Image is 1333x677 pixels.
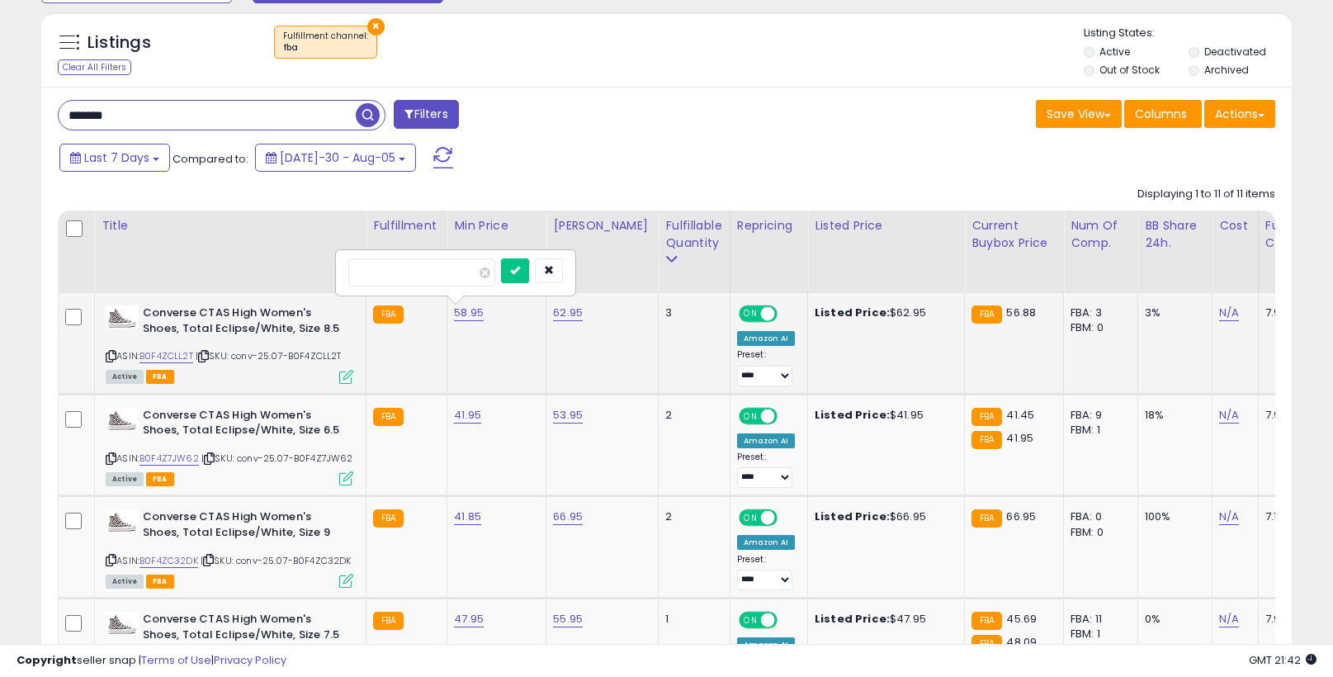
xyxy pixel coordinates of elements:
span: FBA [146,575,174,589]
span: 41.45 [1006,407,1034,423]
div: Amazon AI [737,331,795,346]
a: Privacy Policy [214,652,286,668]
label: Out of Stock [1099,63,1160,77]
div: FBM: 0 [1071,320,1125,335]
div: FBM: 1 [1071,627,1125,641]
img: 41MvaG5lijL._SL40_.jpg [106,509,139,533]
div: $62.95 [815,305,952,320]
h5: Listings [87,31,151,54]
b: Listed Price: [815,305,890,320]
a: N/A [1219,407,1239,424]
div: Amazon AI [737,433,795,448]
span: ON [740,511,761,525]
span: All listings currently available for purchase on Amazon [106,472,144,486]
small: FBA [373,305,404,324]
div: 3% [1145,305,1199,320]
span: All listings currently available for purchase on Amazon [106,370,144,384]
span: 2025-08-17 21:42 GMT [1249,652,1316,668]
small: FBA [373,612,404,630]
div: FBA: 11 [1071,612,1125,627]
span: OFF [774,409,801,423]
span: Columns [1135,106,1187,122]
span: OFF [774,307,801,321]
button: Last 7 Days [59,144,170,172]
a: B0F4ZC32DK [139,554,198,568]
small: FBA [971,431,1002,449]
a: 41.95 [454,407,481,424]
span: [DATE]-30 - Aug-05 [280,149,395,166]
span: 56.88 [1006,305,1036,320]
div: 0% [1145,612,1199,627]
span: Fulfillment channel : [283,30,368,54]
div: Preset: [737,452,795,489]
a: 55.95 [553,611,583,627]
div: 3 [665,305,716,320]
div: $47.95 [815,612,952,627]
span: Last 7 Days [84,149,149,166]
div: Preset: [737,554,795,591]
span: 45.69 [1006,611,1037,627]
span: | SKU: conv-25.07-B0F4ZCLL2T [196,349,342,362]
div: Amazon AI [737,535,795,550]
span: | SKU: conv-25.07-B0F4Z7JW62 [201,452,353,465]
b: Converse CTAS High Women's Shoes, Total Eclipse/White, Size 7.5 [143,612,343,646]
small: FBA [971,305,1002,324]
div: 2 [665,408,716,423]
div: Title [102,217,359,234]
div: ASIN: [106,509,353,586]
div: Current Buybox Price [971,217,1056,252]
div: 7.96 [1265,305,1323,320]
a: 47.95 [454,611,484,627]
small: FBA [373,509,404,528]
span: Compared to: [173,151,248,167]
div: FBM: 0 [1071,525,1125,540]
span: ON [740,307,761,321]
div: Displaying 1 to 11 of 11 items [1137,187,1275,202]
div: Clear All Filters [58,59,131,75]
button: × [367,18,385,36]
button: [DATE]-30 - Aug-05 [255,144,416,172]
strong: Copyright [17,652,77,668]
label: Deactivated [1204,45,1266,59]
button: Save View [1036,100,1122,128]
div: Num of Comp. [1071,217,1131,252]
a: N/A [1219,305,1239,321]
div: 7.96 [1265,408,1323,423]
img: 41MvaG5lijL._SL40_.jpg [106,408,139,431]
a: Terms of Use [141,652,211,668]
a: N/A [1219,509,1239,525]
span: ON [740,409,761,423]
div: FBM: 1 [1071,423,1125,438]
label: Archived [1204,63,1249,77]
small: FBA [373,408,404,426]
div: 100% [1145,509,1199,524]
small: FBA [971,509,1002,528]
div: FBA: 3 [1071,305,1125,320]
a: 58.95 [454,305,484,321]
p: Listing States: [1084,26,1292,41]
b: Listed Price: [815,509,890,524]
div: BB Share 24h. [1145,217,1205,252]
small: FBA [971,408,1002,426]
span: 66.95 [1006,509,1036,524]
button: Actions [1204,100,1275,128]
span: All listings currently available for purchase on Amazon [106,575,144,589]
a: B0F4Z7JW62 [139,452,199,466]
span: FBA [146,370,174,384]
div: 7.96 [1265,612,1323,627]
a: 62.95 [553,305,583,321]
span: ON [740,613,761,627]
div: fba [283,42,368,54]
div: $41.95 [815,408,952,423]
div: Listed Price [815,217,957,234]
div: 7.16 [1265,509,1323,524]
a: B0F4ZCLL2T [139,349,193,363]
div: 2 [665,509,716,524]
div: 1 [665,612,716,627]
div: ASIN: [106,305,353,382]
span: OFF [774,511,801,525]
div: Cost [1219,217,1251,234]
div: seller snap | | [17,653,286,669]
span: FBA [146,472,174,486]
a: 53.95 [553,407,583,424]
